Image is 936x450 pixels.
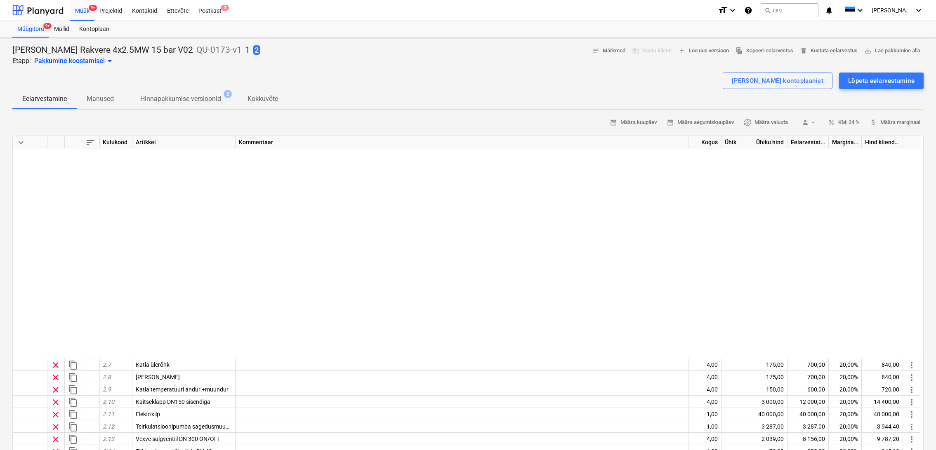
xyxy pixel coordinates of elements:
span: 2.12 [103,423,114,430]
span: Eemalda rida [51,410,61,420]
span: Kustuta eelarvestus [800,46,858,56]
span: person [802,119,809,126]
div: 4,00 [688,359,721,371]
div: Ühiku hind [746,136,787,148]
a: Kontoplaan [74,21,114,37]
p: Kokkuvõte [248,94,278,104]
div: 175,00 [746,359,787,371]
div: 700,00 [787,371,829,383]
i: notifications [825,5,833,15]
span: currency_exchange [744,119,751,126]
span: Määra valuuta [744,118,788,127]
button: Kopeeri eelarvestus [732,45,797,57]
span: Dubleeri rida [68,410,78,420]
div: 720,00 [862,383,903,396]
i: Abikeskus [744,5,752,15]
p: Eelarvestamine [22,94,67,104]
div: Pakkumine koostamisel [34,56,115,66]
div: Hind kliendile [862,136,903,148]
div: 700,00 [787,359,829,371]
div: 9 787,20 [862,433,903,445]
span: [PERSON_NAME][GEOGRAPHIC_DATA] [872,7,913,14]
span: Dubleeri rida [68,434,78,444]
span: Loo uus versioon [678,46,729,56]
span: Eemalda rida [51,360,61,370]
span: Kaitseklapp DN150 sisendiga [136,398,210,405]
i: format_size [718,5,728,15]
div: 20,00% [829,433,862,445]
span: Lae pakkumine alla [864,46,920,56]
span: 2 [224,90,232,98]
div: 4,00 [688,371,721,383]
span: delete [800,47,807,54]
div: 20,00% [829,383,862,396]
p: Etapp: [12,56,31,66]
div: Artikkel [132,136,236,148]
p: 1 [245,45,250,56]
span: Ahenda kõik kategooriad [16,138,26,148]
button: Märkmed [589,45,629,57]
p: Manused [87,94,114,104]
button: Kustuta eelarvestus [797,45,861,57]
div: 150,00 [746,383,787,396]
span: search [764,7,771,14]
span: Katla ülerõhk [136,361,170,368]
div: 4,00 [688,396,721,408]
span: Tsirkulatsioonipumba sagedusmuundur [136,423,238,430]
span: Rohkem toiminguid [907,360,917,370]
div: Ühik [721,136,746,148]
div: 175,00 [746,371,787,383]
div: Müügitoru [12,21,49,37]
button: KM: 24 % [824,116,863,129]
span: - [798,118,818,127]
div: 840,00 [862,371,903,383]
i: keyboard_arrow_down [855,5,865,15]
button: Loo uus versioon [675,45,732,57]
span: Katla temperatuuri andur +muundur [136,386,229,393]
button: [PERSON_NAME] kontoplaanist [723,73,832,89]
div: 14 400,00 [862,396,903,408]
div: 20,00% [829,396,862,408]
span: 9+ [43,23,52,29]
span: Rohkem toiminguid [907,422,917,432]
button: 2 [253,45,260,56]
div: Kogus [688,136,721,148]
span: Eemalda rida [51,385,61,395]
span: add [678,47,686,54]
a: Mallid [49,21,74,37]
span: percent [828,119,835,126]
span: 2.10 [103,398,114,405]
span: Dubleeri rida [68,373,78,382]
span: Määra aegumiskuupäev [667,118,734,127]
div: Lõpeta eelarvestamine [848,75,915,86]
p: [PERSON_NAME] Rakvere 4x2.5MW 15 bar V02 [12,45,193,56]
span: 2.13 [103,436,114,442]
a: Müügitoru9+ [12,21,49,37]
div: Eelarvestatud maksumus [787,136,829,148]
div: 1,00 [688,420,721,433]
span: 9+ [89,5,97,11]
div: 20,00% [829,371,862,383]
div: 20,00% [829,359,862,371]
button: Määra kuupäev [606,116,660,129]
span: Dubleeri rida [68,422,78,432]
button: Otsi [761,3,818,17]
span: 3 [221,5,229,11]
span: Rohkem toiminguid [907,397,917,407]
div: 3 944,40 [862,420,903,433]
span: Rohkem toiminguid [907,385,917,395]
div: 2 039,00 [746,433,787,445]
span: Määra marginaal [870,118,920,127]
div: 4,00 [688,383,721,396]
div: Kommentaar [236,136,688,148]
i: keyboard_arrow_down [914,5,924,15]
button: - [795,116,821,129]
div: 4,00 [688,433,721,445]
div: 40 000,00 [787,408,829,420]
span: Eemalda rida [51,422,61,432]
span: Rohkem toiminguid [907,410,917,420]
div: 48 000,00 [862,408,903,420]
span: save_alt [864,47,872,54]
